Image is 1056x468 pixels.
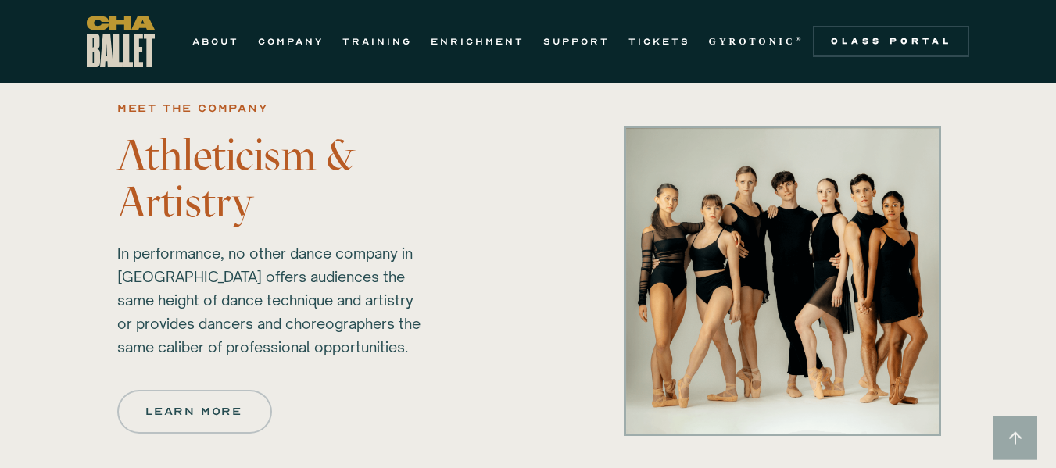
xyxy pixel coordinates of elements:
[543,32,610,51] a: SUPPORT
[628,32,690,51] a: TICKETS
[709,36,796,47] strong: GYROTONIC
[796,35,804,43] sup: ®
[117,241,430,359] p: In performance, no other dance company in [GEOGRAPHIC_DATA] offers audiences the same height of d...
[117,390,272,434] a: Learn more
[342,32,412,51] a: TRAINING
[258,32,324,51] a: COMPANY
[822,35,960,48] div: Class Portal
[813,26,969,57] a: Class Portal
[87,16,155,67] a: home
[709,32,804,51] a: GYROTONIC®
[431,32,524,51] a: ENRICHMENT
[192,32,239,51] a: ABOUT
[147,402,242,421] div: Learn more
[117,132,430,226] h4: Athleticism & Artistry
[117,99,268,118] div: Meet the company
